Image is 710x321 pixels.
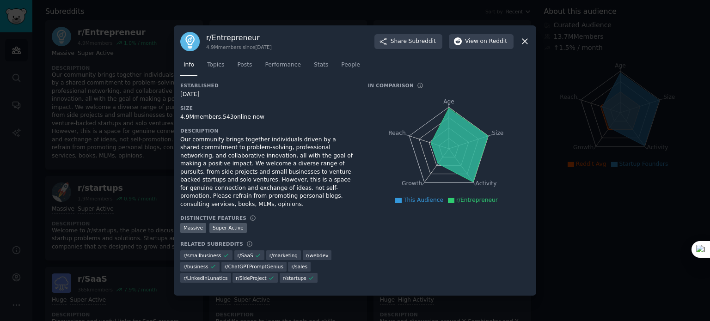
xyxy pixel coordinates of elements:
a: Performance [262,58,304,77]
span: This Audience [404,197,443,203]
tspan: Reach [388,129,406,136]
img: Entrepreneur [180,32,200,51]
div: [DATE] [180,91,355,99]
h3: Distinctive Features [180,215,246,221]
span: r/ LinkedInLunatics [184,275,228,281]
div: 4.9M members since [DATE] [206,44,272,50]
div: Super Active [209,223,247,233]
a: People [338,58,363,77]
span: Info [184,61,194,69]
span: r/ sales [291,263,307,270]
span: r/ webdev [306,252,329,259]
h3: Size [180,105,355,111]
span: r/ ChatGPTPromptGenius [225,263,283,270]
h3: Related Subreddits [180,241,243,247]
a: Stats [311,58,331,77]
a: Info [180,58,197,77]
button: Viewon Reddit [449,34,514,49]
span: Share [391,37,436,46]
span: r/ marketing [269,252,298,259]
span: r/ SaaS [238,252,253,259]
a: Posts [234,58,255,77]
button: ShareSubreddit [374,34,442,49]
tspan: Activity [476,180,497,187]
span: r/ business [184,263,208,270]
h3: Established [180,82,355,89]
span: Performance [265,61,301,69]
span: People [341,61,360,69]
span: Subreddit [409,37,436,46]
a: Topics [204,58,227,77]
span: on Reddit [480,37,507,46]
h3: r/ Entrepreneur [206,33,272,42]
span: r/ startups [283,275,306,281]
h3: In Comparison [368,82,414,89]
span: View [465,37,507,46]
span: r/Entrepreneur [456,197,498,203]
span: Topics [207,61,224,69]
span: r/ smallbusiness [184,252,221,259]
span: Stats [314,61,328,69]
span: Posts [237,61,252,69]
h3: Description [180,127,355,134]
div: 4.9M members, 543 online now [180,113,355,121]
tspan: Growth [402,180,422,187]
div: Massive [180,223,206,233]
tspan: Age [443,98,454,105]
span: r/ SideProject [236,275,267,281]
div: Our community brings together individuals driven by a shared commitment to problem-solving, profe... [180,136,355,209]
tspan: Size [492,129,503,136]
